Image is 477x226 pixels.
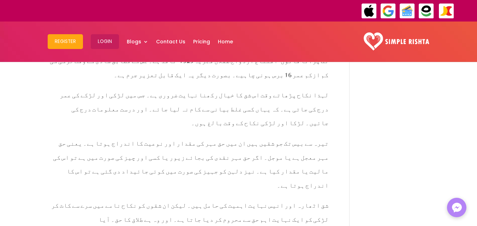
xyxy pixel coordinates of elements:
a: Login [91,23,119,60]
a: Register [48,23,83,60]
img: Credit Cards [399,3,415,19]
a: Blogs [127,23,148,60]
img: EasyPaisa-icon [418,3,434,19]
img: GooglePay-icon [380,3,396,19]
button: Login [91,34,119,49]
a: Pricing [193,23,210,60]
button: Register [48,34,83,49]
img: ApplePay-icon [361,3,377,19]
a: Home [218,23,233,60]
img: Messenger [450,201,464,215]
p: لہذا نکاح پڑھاتے وقت اس شق کا خیال رکھنا نہایت ضروری ہے۔ جس میں لڑکی اور لڑکے کی عمر درج کی جاتی ... [48,86,329,135]
img: JazzCash-icon [439,3,454,19]
a: Contact Us [156,23,185,60]
p: تیرہ سے بیس تک جو شقیں ہیں ان میں حق مہر کی مقدار اور نوعیت کا اندراج ہوتا ہے۔ یعنی حق مہر معجل ہ... [48,135,329,197]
